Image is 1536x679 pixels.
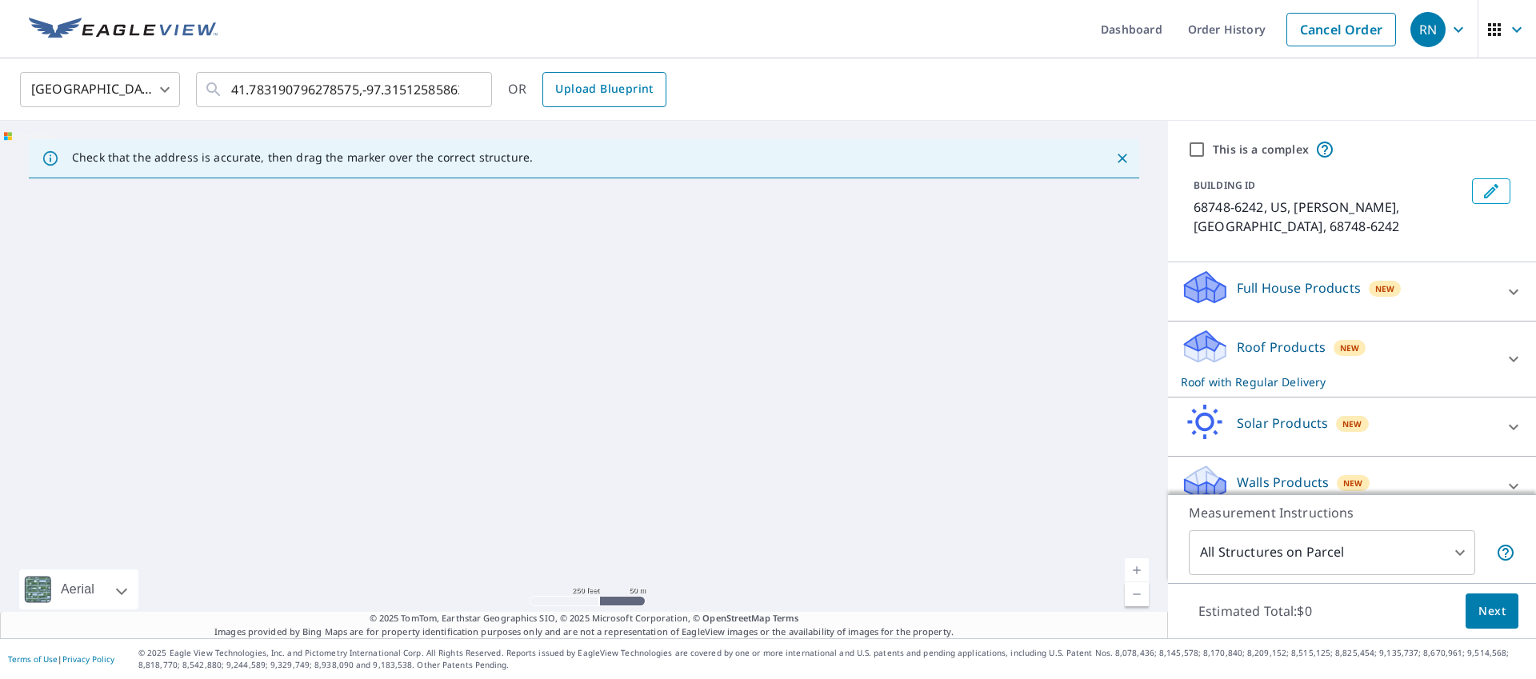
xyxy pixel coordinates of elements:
div: Full House ProductsNew [1181,269,1523,314]
div: All Structures on Parcel [1189,530,1475,575]
a: Current Level 17, Zoom In [1125,558,1149,582]
span: New [1342,417,1362,430]
a: Cancel Order [1286,13,1396,46]
p: Check that the address is accurate, then drag the marker over the correct structure. [72,150,533,165]
a: Terms of Use [8,653,58,665]
p: Measurement Instructions [1189,503,1515,522]
a: Current Level 17, Zoom Out [1125,582,1149,606]
a: Privacy Policy [62,653,114,665]
span: New [1340,341,1360,354]
span: Your report will include the primary structure and a detached garage if one exists. [1496,543,1515,562]
p: Roof with Regular Delivery [1181,373,1494,390]
p: Solar Products [1237,413,1328,433]
img: EV Logo [29,18,218,42]
span: © 2025 TomTom, Earthstar Geographics SIO, © 2025 Microsoft Corporation, © [370,612,799,625]
button: Edit building 1 [1472,178,1510,204]
div: RN [1410,12,1446,47]
button: Next [1466,593,1518,629]
p: Roof Products [1237,338,1326,357]
div: OR [508,72,666,107]
p: BUILDING ID [1194,178,1255,192]
a: Terms [773,612,799,624]
p: 68748-6242, US, [PERSON_NAME], [GEOGRAPHIC_DATA], 68748-6242 [1194,198,1466,236]
div: Roof ProductsNewRoof with Regular Delivery [1181,328,1523,390]
div: Solar ProductsNew [1181,404,1523,449]
div: Walls ProductsNew [1181,463,1523,509]
span: Upload Blueprint [555,79,653,99]
span: New [1375,282,1395,295]
label: This is a complex [1213,142,1309,158]
a: Upload Blueprint [542,72,666,107]
input: Search by address or latitude-longitude [231,67,459,112]
button: Close [1112,148,1133,169]
a: OpenStreetMap [702,612,770,624]
span: Next [1478,601,1506,621]
p: Estimated Total: $0 [1186,593,1325,629]
p: | [8,654,114,664]
div: Aerial [19,569,138,609]
div: [GEOGRAPHIC_DATA] [20,67,180,112]
div: Aerial [56,569,99,609]
span: New [1343,477,1363,489]
p: © 2025 Eagle View Technologies, Inc. and Pictometry International Corp. All Rights Reserved. Repo... [138,647,1528,671]
p: Full House Products [1237,278,1361,298]
p: Walls Products [1237,473,1329,492]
